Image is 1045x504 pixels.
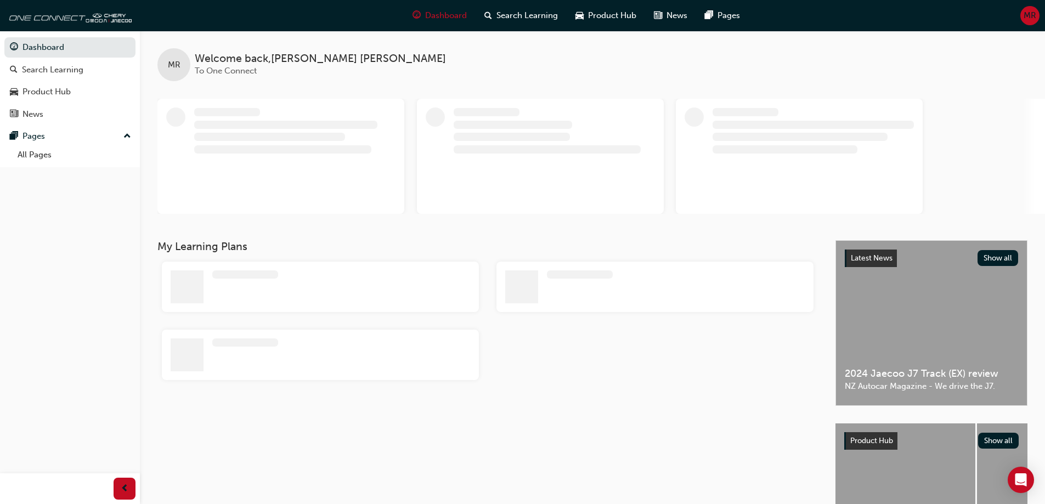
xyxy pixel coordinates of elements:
[718,9,740,22] span: Pages
[851,253,893,263] span: Latest News
[10,132,18,141] span: pages-icon
[13,146,135,163] a: All Pages
[978,433,1019,449] button: Show all
[195,66,257,76] span: To One Connect
[4,82,135,102] a: Product Hub
[22,86,71,98] div: Product Hub
[5,4,132,26] img: oneconnect
[10,110,18,120] span: news-icon
[1020,6,1040,25] button: MR
[22,130,45,143] div: Pages
[4,126,135,146] button: Pages
[845,367,1018,380] span: 2024 Jaecoo J7 Track (EX) review
[844,432,1019,450] a: Product HubShow all
[123,129,131,144] span: up-icon
[4,37,135,58] a: Dashboard
[496,9,558,22] span: Search Learning
[1008,467,1034,493] div: Open Intercom Messenger
[10,43,18,53] span: guage-icon
[575,9,584,22] span: car-icon
[157,240,818,253] h3: My Learning Plans
[22,108,43,121] div: News
[4,60,135,80] a: Search Learning
[588,9,636,22] span: Product Hub
[4,104,135,124] a: News
[121,482,129,496] span: prev-icon
[567,4,645,27] a: car-iconProduct Hub
[195,53,446,65] span: Welcome back , [PERSON_NAME] [PERSON_NAME]
[835,240,1027,406] a: Latest NewsShow all2024 Jaecoo J7 Track (EX) reviewNZ Autocar Magazine - We drive the J7.
[10,87,18,97] span: car-icon
[645,4,696,27] a: news-iconNews
[484,9,492,22] span: search-icon
[705,9,713,22] span: pages-icon
[845,250,1018,267] a: Latest NewsShow all
[425,9,467,22] span: Dashboard
[850,436,893,445] span: Product Hub
[1024,9,1036,22] span: MR
[654,9,662,22] span: news-icon
[404,4,476,27] a: guage-iconDashboard
[22,64,83,76] div: Search Learning
[666,9,687,22] span: News
[476,4,567,27] a: search-iconSearch Learning
[168,59,180,71] span: MR
[696,4,749,27] a: pages-iconPages
[845,380,1018,393] span: NZ Autocar Magazine - We drive the J7.
[10,65,18,75] span: search-icon
[978,250,1019,266] button: Show all
[413,9,421,22] span: guage-icon
[4,35,135,126] button: DashboardSearch LearningProduct HubNews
